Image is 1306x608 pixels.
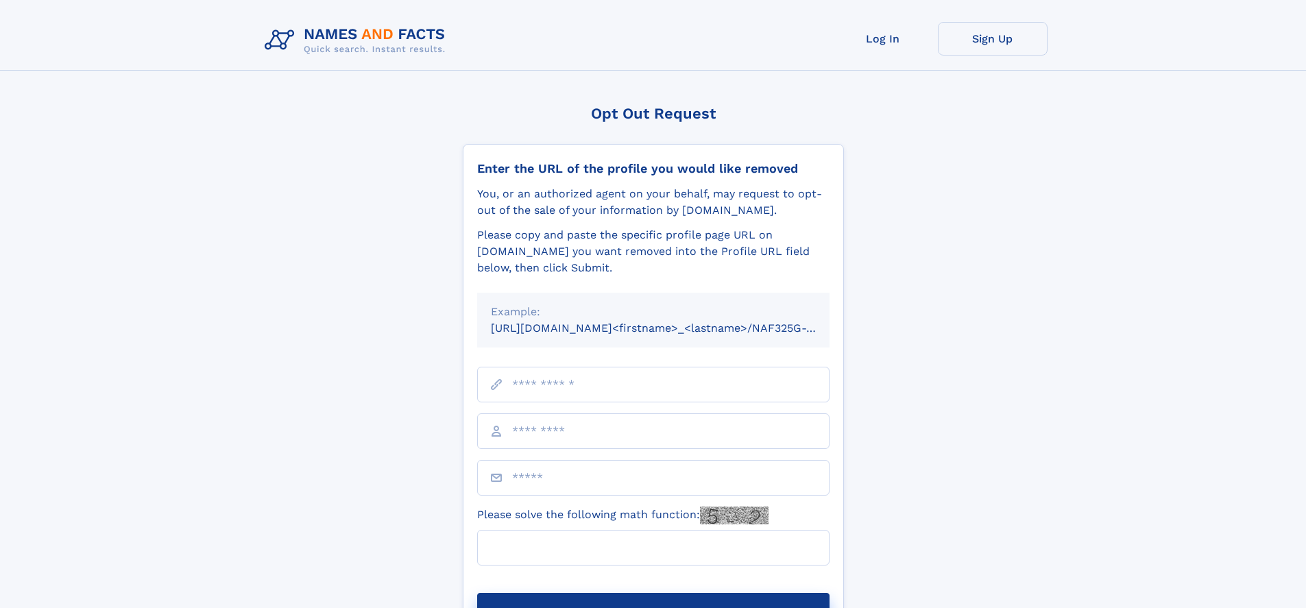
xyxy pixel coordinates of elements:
[477,507,769,524] label: Please solve the following math function:
[491,304,816,320] div: Example:
[477,227,830,276] div: Please copy and paste the specific profile page URL on [DOMAIN_NAME] you want removed into the Pr...
[463,105,844,122] div: Opt Out Request
[259,22,457,59] img: Logo Names and Facts
[938,22,1048,56] a: Sign Up
[477,161,830,176] div: Enter the URL of the profile you would like removed
[491,321,856,335] small: [URL][DOMAIN_NAME]<firstname>_<lastname>/NAF325G-xxxxxxxx
[828,22,938,56] a: Log In
[477,186,830,219] div: You, or an authorized agent on your behalf, may request to opt-out of the sale of your informatio...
